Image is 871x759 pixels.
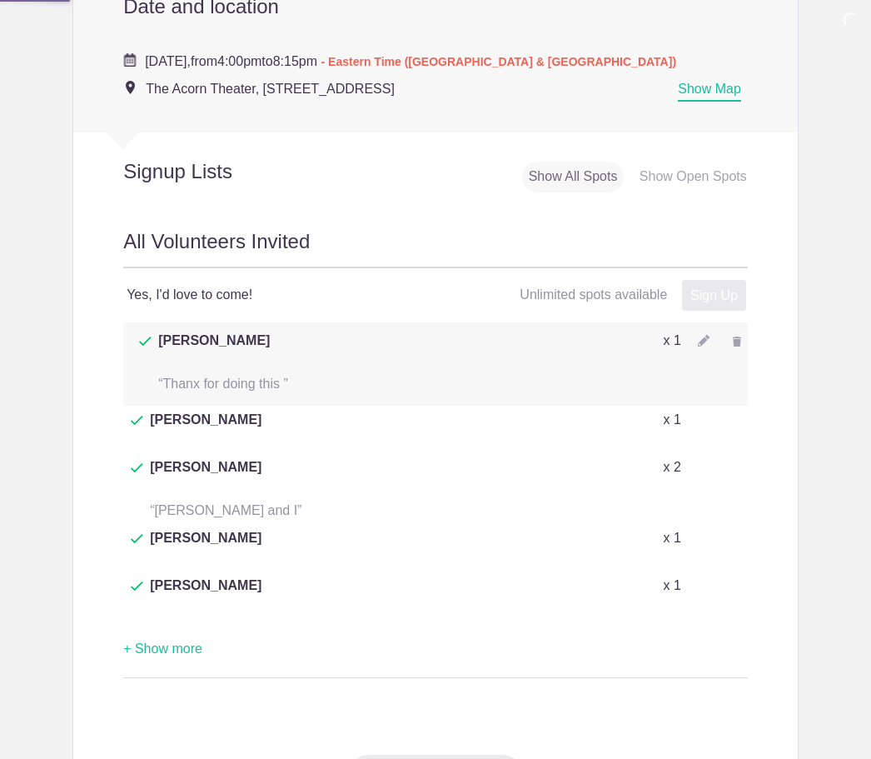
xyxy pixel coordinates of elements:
img: Check dark green [139,337,152,347]
span: - Eastern Time ([GEOGRAPHIC_DATA] & [GEOGRAPHIC_DATA]) [321,55,677,68]
h4: Yes, I'd love to come! [127,285,435,305]
p: x 2 [663,457,680,477]
img: Cal purple [123,53,137,67]
span: [PERSON_NAME] [158,331,270,371]
span: [PERSON_NAME] [150,457,261,497]
span: [PERSON_NAME] [150,576,261,616]
p: x 1 [663,576,680,596]
h2: All Volunteers Invited [123,227,748,268]
span: 4:00pm [217,54,261,68]
span: The Acorn Theater, [STREET_ADDRESS] [146,82,395,96]
span: [PERSON_NAME] [150,528,261,568]
div: Show Open Spots [633,162,754,192]
a: Show Map [678,82,741,102]
span: 8:15pm [273,54,317,68]
span: from to [145,54,676,68]
div: Show All Spots [522,162,625,192]
img: Pencil gray [698,335,709,347]
span: “[PERSON_NAME] and I” [150,503,301,517]
p: x 1 [663,528,680,548]
img: Check dark green [131,534,143,544]
p: x 1 [663,410,680,430]
img: Check dark green [131,582,143,592]
h2: Signup Lists [73,159,315,184]
p: x 1 [663,331,680,351]
span: Unlimited spots available [520,287,667,302]
img: Check dark green [131,416,143,426]
img: Trash gray [732,337,742,347]
img: Check dark green [131,463,143,473]
img: Event location [126,81,135,94]
button: + Show more [123,623,202,676]
span: [PERSON_NAME] [150,410,261,450]
span: “Thanx for doing this ” [158,377,288,391]
span: [DATE], [145,54,191,68]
